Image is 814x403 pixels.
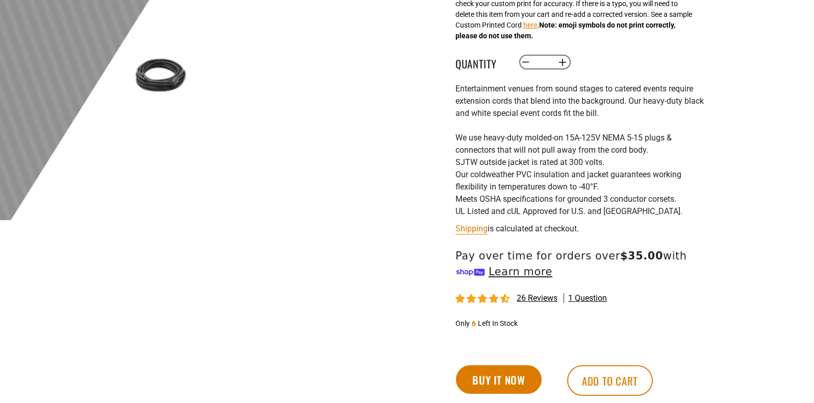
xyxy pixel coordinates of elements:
[455,222,705,235] div: is calculated at checkout.
[455,224,488,233] a: Shipping
[455,205,705,218] li: UL Listed and cUL Approved for U.S. and [GEOGRAPHIC_DATA].
[567,365,653,396] button: Add to cart
[455,169,705,193] li: Our coldweather PVC insulation and jacket guarantees working flexibility in temperatures down to ...
[517,293,557,303] span: 26 reviews
[455,193,705,205] li: Meets OSHA specifications for grounded 3 conductor corsets.
[568,293,607,304] span: 1 question
[478,319,518,327] span: Left In Stock
[472,319,476,327] span: 6
[455,132,705,156] li: We use heavy-duty molded-on 15A-125V NEMA 5-15 plugs & connectors that will not pull away from th...
[523,20,537,31] button: here
[131,45,190,105] img: black
[456,365,542,394] button: Buy it now
[455,56,506,69] label: Quantity
[455,294,512,304] span: 4.73 stars
[455,319,470,327] span: Only
[455,83,705,218] div: Entertainment venues from sound stages to catered events require extension cords that blend into ...
[455,156,705,169] li: SJTW outside jacket is rated at 300 volts.
[455,21,675,40] strong: Note: emoji symbols do not print correctly, please do not use them.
